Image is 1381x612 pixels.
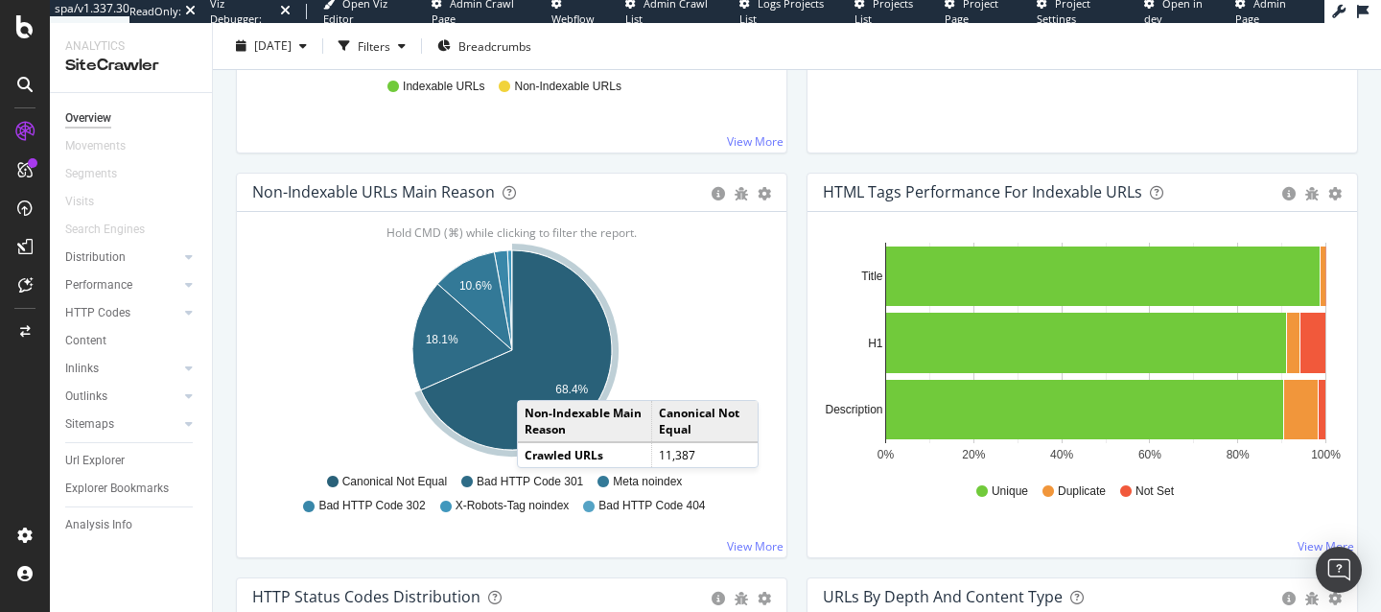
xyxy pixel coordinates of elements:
[65,247,126,268] div: Distribution
[65,108,111,129] div: Overview
[962,448,985,461] text: 20%
[823,182,1142,201] div: HTML Tags Performance for Indexable URLs
[1138,448,1161,461] text: 60%
[1328,592,1342,605] div: gear
[252,587,480,606] div: HTTP Status Codes Distribution
[651,401,758,442] td: Canonical Not Equal
[65,414,179,435] a: Sitemaps
[65,387,107,407] div: Outlinks
[878,448,895,461] text: 0%
[758,592,771,605] div: gear
[1311,448,1341,461] text: 100%
[252,182,495,201] div: Non-Indexable URLs Main Reason
[65,164,136,184] a: Segments
[727,538,784,554] a: View More
[1135,483,1174,500] span: Not Set
[65,359,99,379] div: Inlinks
[65,220,145,240] div: Search Engines
[1058,483,1106,500] span: Duplicate
[65,414,114,435] div: Sitemaps
[129,4,181,19] div: ReadOnly:
[555,383,588,396] text: 68.4%
[65,359,179,379] a: Inlinks
[992,483,1028,500] span: Unique
[65,220,164,240] a: Search Engines
[65,331,199,351] a: Content
[613,474,682,490] span: Meta noindex
[514,79,620,95] span: Non-Indexable URLs
[1282,187,1296,200] div: circle-info
[1282,592,1296,605] div: circle-info
[65,38,197,55] div: Analytics
[252,243,771,465] svg: A chart.
[825,403,882,416] text: Description
[65,451,125,471] div: Url Explorer
[735,187,748,200] div: bug
[518,442,651,467] td: Crawled URLs
[727,133,784,150] a: View More
[426,332,458,345] text: 18.1%
[65,387,179,407] a: Outlinks
[342,474,447,490] span: Canonical Not Equal
[254,37,292,54] span: 2025 Sep. 16th
[65,164,117,184] div: Segments
[868,337,883,350] text: H1
[65,303,130,323] div: HTTP Codes
[65,303,179,323] a: HTTP Codes
[318,498,425,514] span: Bad HTTP Code 302
[65,479,169,499] div: Explorer Bookmarks
[551,12,595,26] span: Webflow
[823,243,1342,465] svg: A chart.
[1316,547,1362,593] div: Open Intercom Messenger
[403,79,484,95] span: Indexable URLs
[1050,448,1073,461] text: 40%
[65,515,199,535] a: Analysis Info
[1298,538,1354,554] a: View More
[458,37,531,54] span: Breadcrumbs
[598,498,705,514] span: Bad HTTP Code 404
[65,136,145,156] a: Movements
[65,192,94,212] div: Visits
[735,592,748,605] div: bug
[65,108,199,129] a: Overview
[1305,187,1319,200] div: bug
[65,192,113,212] a: Visits
[65,136,126,156] div: Movements
[65,451,199,471] a: Url Explorer
[518,401,651,442] td: Non-Indexable Main Reason
[65,331,106,351] div: Content
[758,187,771,200] div: gear
[459,278,492,292] text: 10.6%
[65,55,197,77] div: SiteCrawler
[712,592,725,605] div: circle-info
[1328,187,1342,200] div: gear
[65,275,179,295] a: Performance
[358,37,390,54] div: Filters
[228,31,315,61] button: [DATE]
[651,442,758,467] td: 11,387
[65,275,132,295] div: Performance
[712,187,725,200] div: circle-info
[477,474,583,490] span: Bad HTTP Code 301
[456,498,570,514] span: X-Robots-Tag noindex
[65,515,132,535] div: Analysis Info
[331,31,413,61] button: Filters
[1305,592,1319,605] div: bug
[65,247,179,268] a: Distribution
[861,270,883,283] text: Title
[1227,448,1250,461] text: 80%
[65,479,199,499] a: Explorer Bookmarks
[430,31,539,61] button: Breadcrumbs
[823,587,1063,606] div: URLs by Depth and Content Type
